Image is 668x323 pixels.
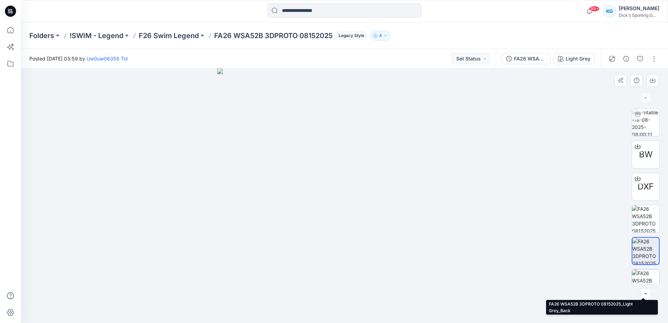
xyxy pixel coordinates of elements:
[379,32,382,40] p: 4
[514,55,546,63] div: FA26 WSA52B 3DPROTO 08152025
[70,31,123,41] a: !SWIM - Legend
[632,205,659,232] img: FA26 WSA52B 3DPROTO 08152025_Light Grey_Left
[139,31,199,41] a: F26 Swim Legend
[29,55,128,62] span: Posted [DATE] 03:59 by
[217,69,472,323] img: eyJhbGciOiJIUzI1NiIsImtpZCI6IjAiLCJzbHQiOiJzZXMiLCJ0eXAiOiJKV1QifQ.eyJkYXRhIjp7InR5cGUiOiJzdG9yYW...
[632,238,659,264] img: FA26 WSA52B 3DPROTO 08152025_Light Grey
[603,5,616,17] div: KG
[619,4,659,13] div: [PERSON_NAME]
[619,13,659,18] div: Dick's Sporting G...
[553,53,595,64] button: Light Grey
[639,148,653,161] span: BW
[370,31,391,41] button: 4
[29,31,54,41] a: Folders
[566,55,590,63] div: Light Grey
[333,31,368,41] button: Legacy Style
[335,31,368,40] span: Legacy Style
[589,6,600,12] span: 99+
[638,180,654,193] span: DXF
[502,53,551,64] button: FA26 WSA52B 3DPROTO 08152025
[87,56,128,62] a: Uw0uw06356 Tol
[620,53,632,64] button: Details
[632,270,659,297] img: FA26 WSA52B 3DPROTO 08152025_Light Grey_Back
[632,109,659,136] img: turntable-18-08-2025-08:00:11
[214,31,333,41] p: FA26 WSA52B 3DPROTO 08152025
